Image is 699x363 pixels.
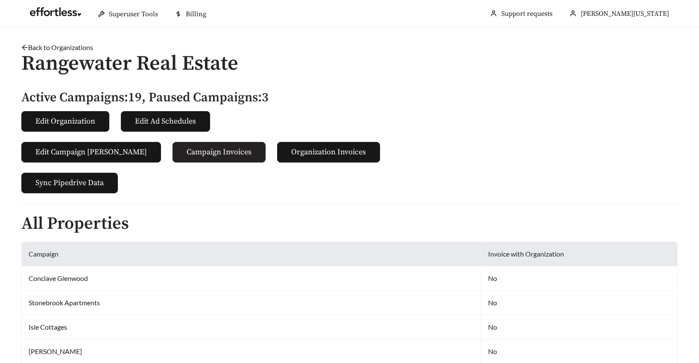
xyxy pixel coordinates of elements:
a: arrow-leftBack to Organizations [21,43,93,51]
span: Edit Campaign [PERSON_NAME] [35,146,147,158]
span: Sync Pipedrive Data [35,177,104,189]
span: [PERSON_NAME][US_STATE] [581,9,669,18]
span: Edit Ad Schedules [135,115,196,127]
span: Edit Organization [35,115,95,127]
th: Invoice with Organization [481,242,678,266]
th: Campaign [22,242,481,266]
button: Campaign Invoices [173,142,266,162]
a: Support requests [501,9,553,18]
td: Isle Cottages [22,315,481,339]
td: Stonebrook Apartments [22,291,481,315]
td: Conclave Glenwood [22,266,481,291]
button: Organization Invoices [277,142,380,162]
td: No [481,315,678,339]
td: No [481,291,678,315]
h5: Active Campaigns: 19 , Paused Campaigns: 3 [21,91,678,105]
td: No [481,266,678,291]
button: Edit Organization [21,111,109,132]
button: Sync Pipedrive Data [21,173,118,193]
span: arrow-left [21,44,28,51]
span: Organization Invoices [291,146,366,158]
span: Campaign Invoices [187,146,252,158]
button: Edit Ad Schedules [121,111,210,132]
span: Billing [186,10,206,18]
button: Edit Campaign [PERSON_NAME] [21,142,161,162]
h2: All Properties [21,214,678,233]
h1: Rangewater Real Estate [21,53,678,75]
span: Superuser Tools [109,10,158,18]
